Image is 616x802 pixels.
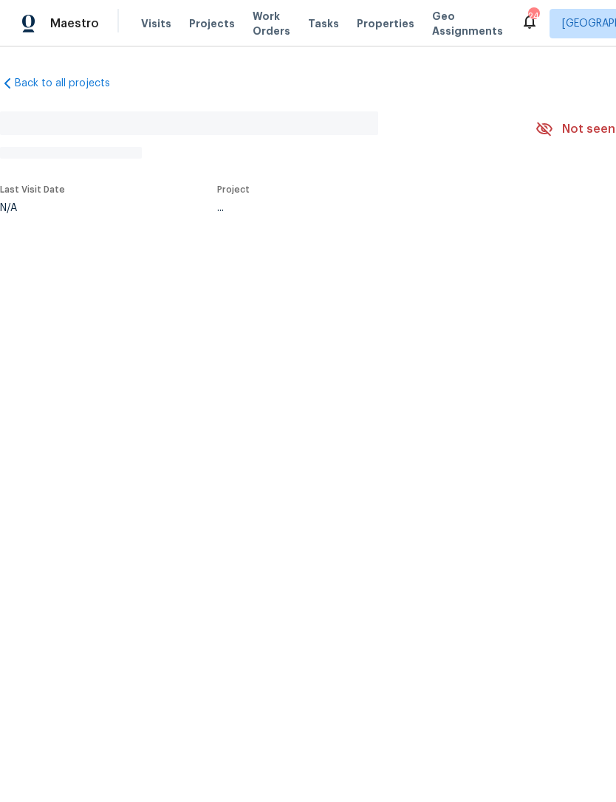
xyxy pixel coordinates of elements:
[308,18,339,29] span: Tasks
[357,16,414,31] span: Properties
[217,185,250,194] span: Project
[217,203,501,213] div: ...
[50,16,99,31] span: Maestro
[253,9,290,38] span: Work Orders
[528,9,538,24] div: 24
[432,9,503,38] span: Geo Assignments
[189,16,235,31] span: Projects
[141,16,171,31] span: Visits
